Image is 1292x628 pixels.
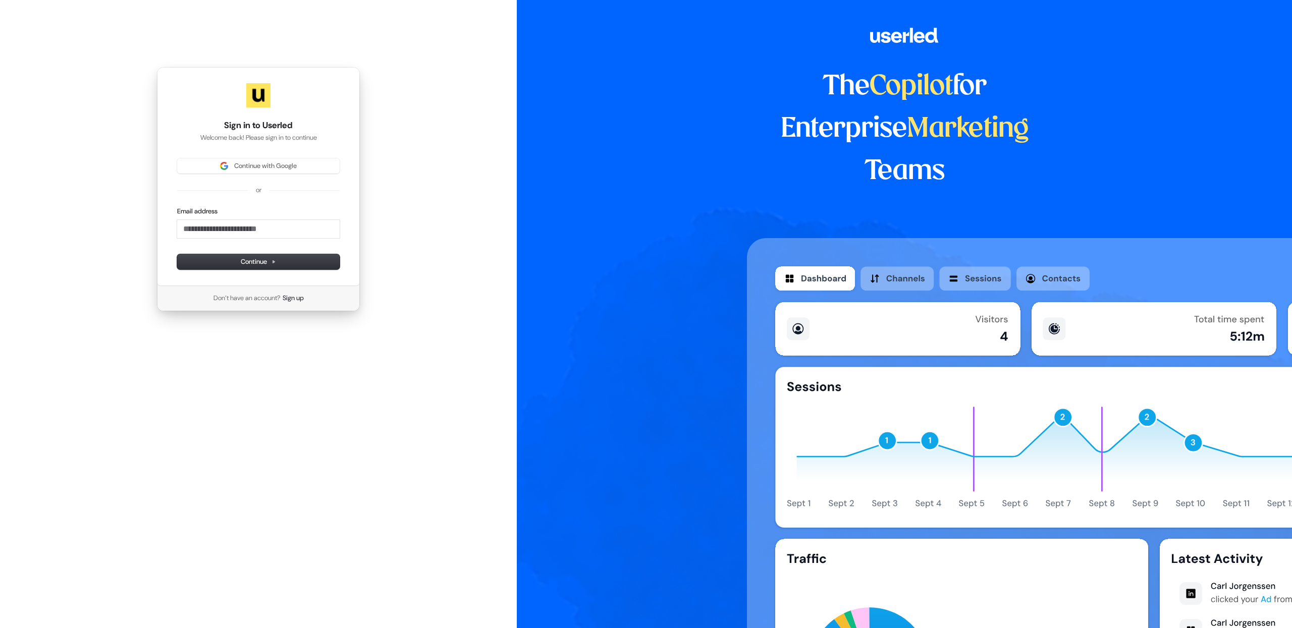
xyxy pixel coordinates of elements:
img: Sign in with Google [220,162,228,170]
span: Copilot [870,74,953,100]
button: Sign in with GoogleContinue with Google [177,158,340,174]
a: Sign up [283,294,304,303]
img: Userled [246,83,271,107]
h1: The for Enterprise Teams [747,66,1062,193]
label: Email address [177,207,218,216]
span: Don’t have an account? [213,294,281,303]
p: or [256,186,261,195]
span: Marketing [907,116,1029,142]
button: Continue [177,254,340,269]
span: Continue [241,257,276,266]
h1: Sign in to Userled [177,120,340,132]
span: Continue with Google [234,161,297,170]
p: Welcome back! Please sign in to continue [177,133,340,142]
